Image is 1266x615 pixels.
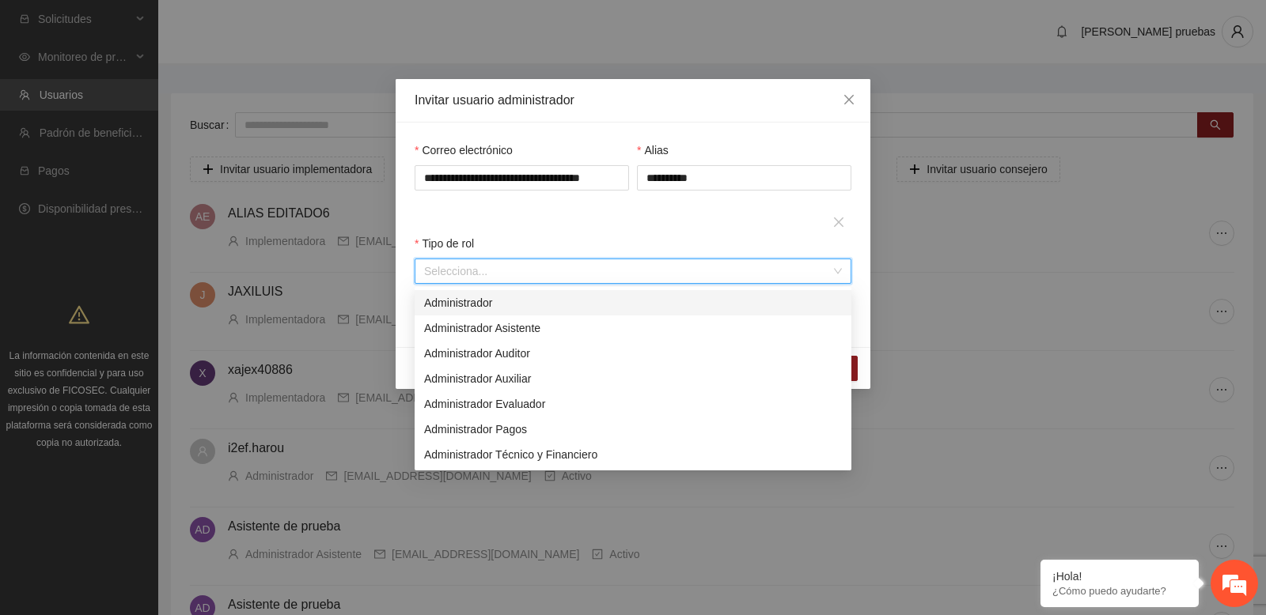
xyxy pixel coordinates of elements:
[826,209,851,235] button: close
[415,341,851,366] div: Administrador Auditor
[415,366,851,391] div: Administrador Auxiliar
[82,81,266,101] div: Chatee con nosotros ahora
[92,211,218,371] span: Estamos en línea.
[424,421,842,438] div: Administrador Pagos
[424,294,842,311] div: Administrador
[424,319,842,337] div: Administrador Asistente
[415,290,851,315] div: Administrador
[1052,570,1187,583] div: ¡Hola!
[415,92,851,109] div: Invitar usuario administrador
[8,432,301,487] textarea: Escriba su mensaje y pulse “Intro”
[415,442,851,467] div: Administrador Técnico y Financiero
[637,141,669,159] label: Alias
[415,417,851,442] div: Administrador Pagos
[828,79,870,122] button: Close
[415,391,851,417] div: Administrador Evaluador
[1052,585,1187,597] p: ¿Cómo puedo ayudarte?
[415,165,629,191] input: Correo electrónico
[424,395,842,413] div: Administrador Evaluador
[415,315,851,341] div: Administrador Asistente
[843,93,855,106] span: close
[424,345,842,362] div: Administrador Auditor
[415,141,513,159] label: Correo electrónico
[260,8,298,46] div: Minimizar ventana de chat en vivo
[424,370,842,387] div: Administrador Auxiliar
[637,165,851,191] input: Alias
[424,446,842,463] div: Administrador Técnico y Financiero
[415,235,474,252] label: Tipo de rol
